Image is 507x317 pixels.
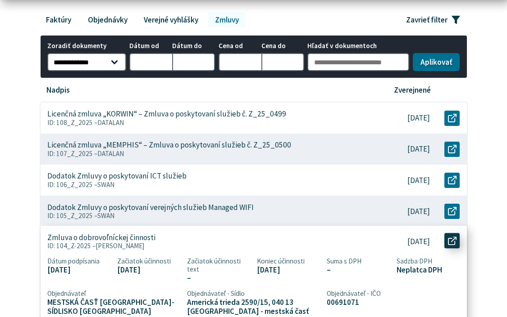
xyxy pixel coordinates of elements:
[117,265,180,275] span: [DATE]
[47,298,180,316] span: MESTSKÁ ČASŤ [GEOGRAPHIC_DATA]-SÍDLISKO [GEOGRAPHIC_DATA]
[47,42,126,50] span: Zoradiť dokumenty
[97,118,124,127] span: DATALAN
[97,211,114,220] span: SWAN
[47,203,254,212] p: Dodatok Zmluvy o poskytovaní verejných služieb Managed WIFI
[407,113,430,123] p: [DATE]
[187,273,250,283] span: –
[407,237,430,246] p: [DATE]
[47,119,366,127] p: ID: 108_Z_2025 –
[47,181,366,189] p: ID: 106_Z_2025 –
[219,42,261,50] span: Cena od
[399,12,467,27] button: Zavrieť filter
[327,298,390,307] span: 00691071
[40,12,78,27] a: Faktúry
[117,257,180,265] span: Začiatok účinnosti
[208,12,245,27] a: Zmluvy
[261,42,304,50] span: Cena do
[327,265,390,275] span: –
[47,265,110,275] span: [DATE]
[81,12,134,27] a: Objednávky
[129,42,172,50] span: Dátum od
[187,290,320,298] span: Objednávateľ - Sídlo
[137,12,205,27] a: Verejné vyhlášky
[47,140,291,150] p: Licenčná zmluva „MEMPHIS“ – Zmluva o poskytovaní služieb č. Z_25_0500
[46,85,70,95] p: Nadpis
[413,53,460,71] button: Aplikovať
[97,149,124,158] span: DATALAN
[219,53,261,71] input: Cena od
[257,257,320,265] span: Koniec účinnosti
[257,265,320,275] span: [DATE]
[47,109,286,119] p: Licenčná zmluva „KORWIN“ – Zmluva o poskytovaní služieb č. Z_25_0499
[47,233,155,242] p: Zmluva o dobrovoľníckej činnosti
[47,150,366,158] p: ID: 107_Z_2025 –
[47,290,180,298] span: Objednávateľ
[407,176,430,185] p: [DATE]
[397,257,460,265] span: Sadzba DPH
[406,15,448,25] span: Zavrieť filter
[47,212,366,220] p: ID: 105_Z_2025 –
[407,207,430,216] p: [DATE]
[47,242,366,250] p: ID: 104_Z-2025 –
[47,53,126,71] select: Zoradiť dokumenty
[307,53,409,71] input: Hľadať v dokumentoch
[172,42,215,50] span: Dátum do
[261,53,304,71] input: Cena do
[47,257,110,265] span: Dátum podpísania
[397,265,460,275] span: Neplatca DPH
[172,53,215,71] input: Dátum do
[327,290,390,298] span: Objednávateľ - IČO
[47,171,187,181] p: Dodatok Zmluvy o poskytovaní ICT služieb
[407,144,430,154] p: [DATE]
[327,257,390,265] span: Suma s DPH
[96,241,145,250] span: [PERSON_NAME]
[97,180,114,189] span: SWAN
[307,42,409,50] span: Hľadať v dokumentoch
[394,85,431,95] p: Zverejnené
[129,53,172,71] input: Dátum od
[187,257,250,273] span: Začiatok účinnosti text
